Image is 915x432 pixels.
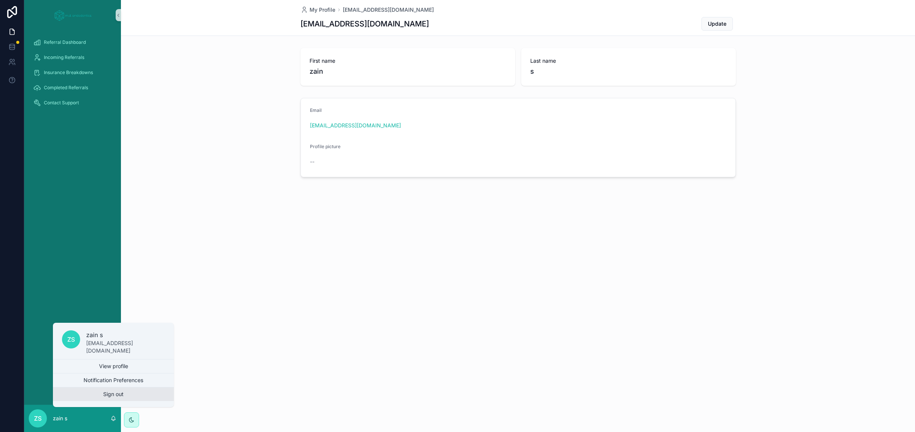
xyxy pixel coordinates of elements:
span: My Profile [310,6,335,14]
a: Insurance Breakdowns [29,66,116,79]
a: Referral Dashboard [29,36,116,49]
span: First name [310,57,506,65]
img: App logo [52,9,93,21]
span: zs [34,414,42,423]
button: Notification Preferences [53,373,174,387]
span: Contact Support [44,100,79,106]
a: [EMAIL_ADDRESS][DOMAIN_NAME] [343,6,434,14]
p: zain s [86,330,165,339]
a: Contact Support [29,96,116,110]
span: Completed Referrals [44,85,88,91]
span: -- [310,158,314,166]
span: Insurance Breakdowns [44,70,93,76]
span: Incoming Referrals [44,54,84,60]
span: zs [67,335,75,344]
p: zain s [53,415,67,422]
span: Last name [530,57,727,65]
span: Profile picture [310,144,341,149]
a: View profile [53,359,174,373]
h1: [EMAIL_ADDRESS][DOMAIN_NAME] [300,19,429,29]
span: Referral Dashboard [44,39,86,45]
button: Sign out [53,387,174,401]
button: Update [701,17,733,31]
a: [EMAIL_ADDRESS][DOMAIN_NAME] [310,122,401,129]
div: scrollable content [24,30,121,119]
a: My Profile [300,6,335,14]
span: Update [708,20,726,28]
a: Incoming Referrals [29,51,116,64]
span: zain [310,66,506,77]
span: s [530,66,727,77]
a: Completed Referrals [29,81,116,94]
span: Email [310,107,322,113]
p: [EMAIL_ADDRESS][DOMAIN_NAME] [86,339,165,355]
